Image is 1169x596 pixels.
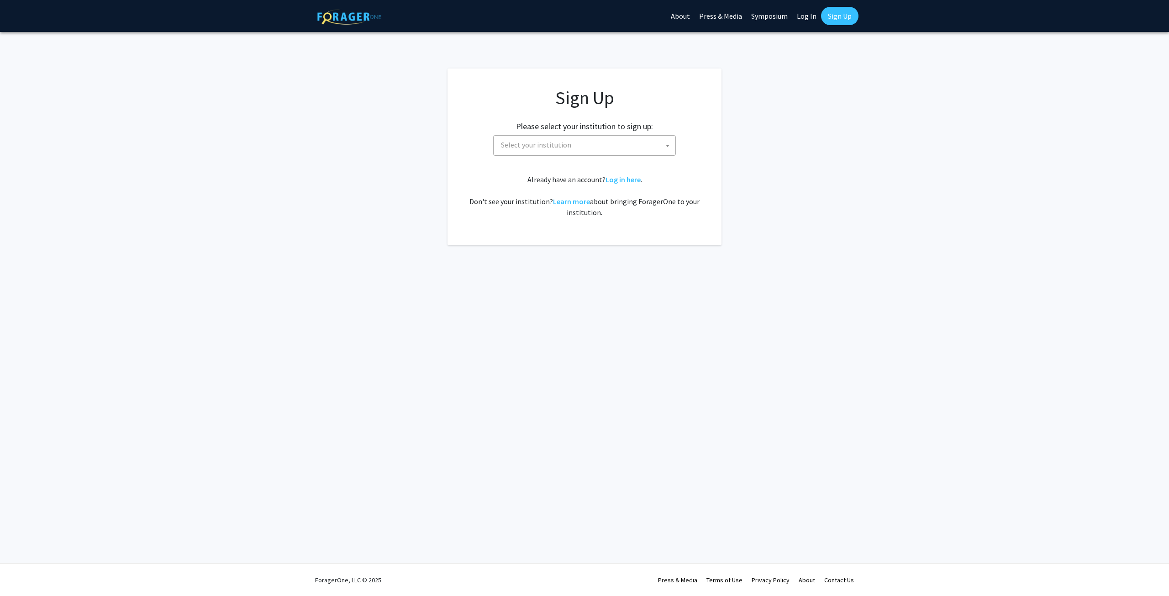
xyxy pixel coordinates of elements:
[658,576,697,584] a: Press & Media
[315,564,381,596] div: ForagerOne, LLC © 2025
[752,576,790,584] a: Privacy Policy
[497,136,675,154] span: Select your institution
[606,175,641,184] a: Log in here
[466,87,703,109] h1: Sign Up
[799,576,815,584] a: About
[317,9,381,25] img: ForagerOne Logo
[466,174,703,218] div: Already have an account? . Don't see your institution? about bringing ForagerOne to your institut...
[553,197,590,206] a: Learn more about bringing ForagerOne to your institution
[706,576,742,584] a: Terms of Use
[493,135,676,156] span: Select your institution
[824,576,854,584] a: Contact Us
[501,140,571,149] span: Select your institution
[821,7,858,25] a: Sign Up
[516,121,653,132] h2: Please select your institution to sign up:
